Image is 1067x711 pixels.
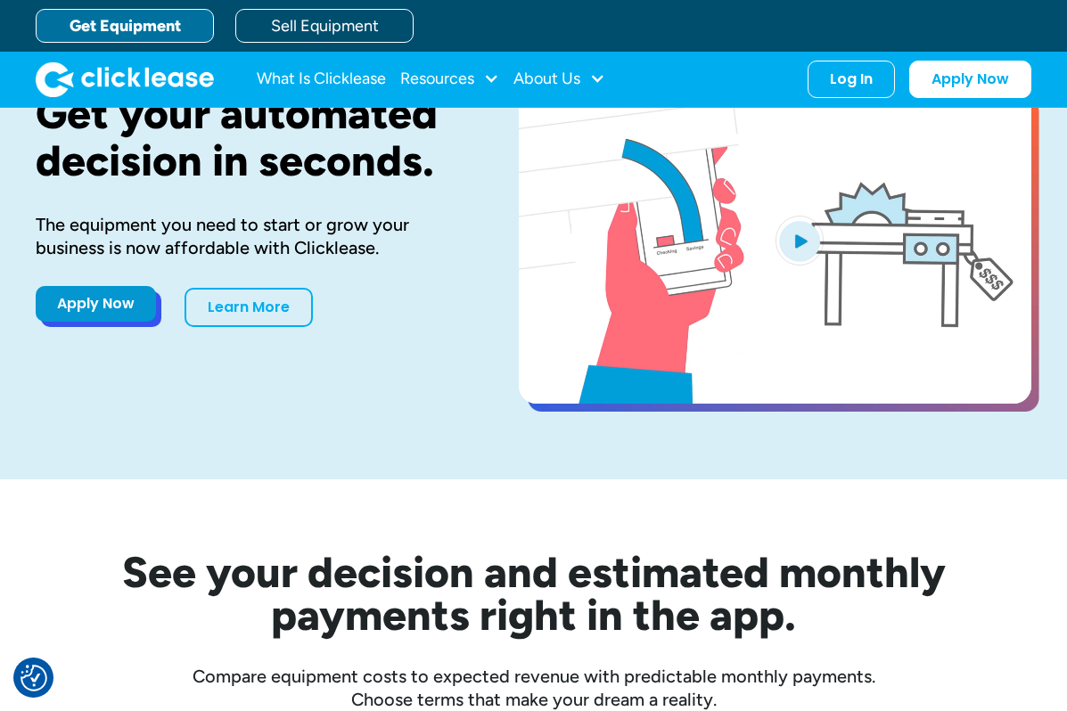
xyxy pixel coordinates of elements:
[36,61,214,97] a: home
[36,90,462,184] h1: Get your automated decision in seconds.
[185,288,313,327] a: Learn More
[400,61,499,97] div: Resources
[257,61,386,97] a: What Is Clicklease
[909,61,1031,98] a: Apply Now
[36,286,156,322] a: Apply Now
[21,665,47,691] button: Consent Preferences
[776,216,824,266] img: Blue play button logo on a light blue circular background
[235,9,414,43] a: Sell Equipment
[36,213,462,259] div: The equipment you need to start or grow your business is now affordable with Clicklease.
[36,551,1031,636] h2: See your decision and estimated monthly payments right in the app.
[513,61,605,97] div: About Us
[36,61,214,97] img: Clicklease logo
[36,9,214,43] a: Get Equipment
[830,70,873,88] div: Log In
[21,665,47,691] img: Revisit consent button
[519,90,1031,404] a: open lightbox
[36,665,1031,711] div: Compare equipment costs to expected revenue with predictable monthly payments. Choose terms that ...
